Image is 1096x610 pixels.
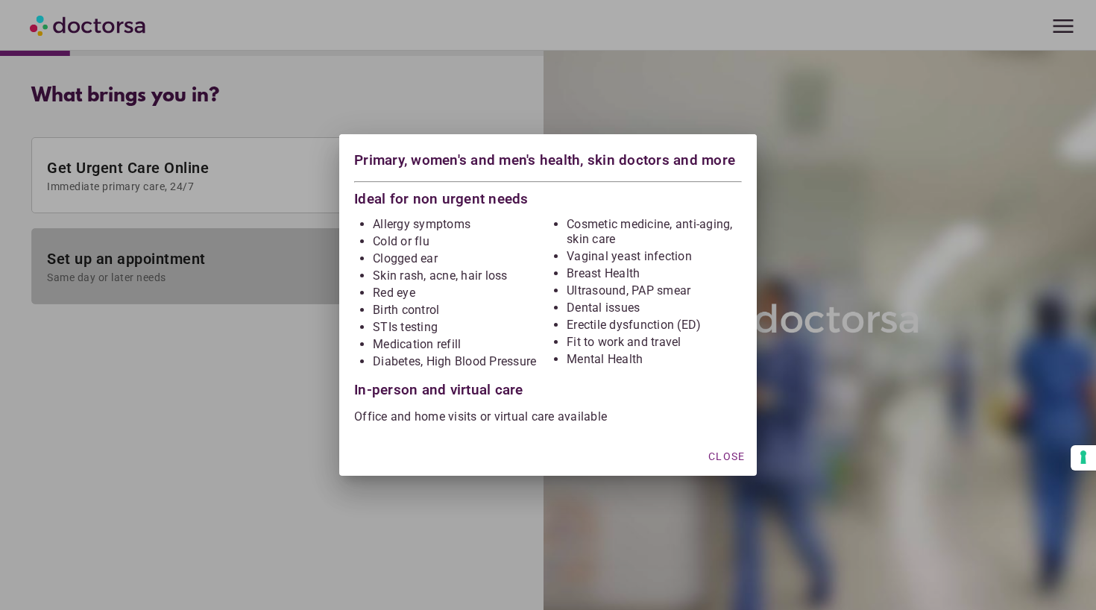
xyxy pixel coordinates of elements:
[567,283,742,298] li: Ultrasound, PAP smear
[567,217,742,247] li: Cosmetic medicine, anti-aging, skin care
[567,335,742,350] li: Fit to work and travel
[1071,445,1096,471] button: Your consent preferences for tracking technologies
[354,149,742,175] div: Primary, women's and men's health, skin doctors and more
[708,450,745,462] span: Close
[567,352,742,367] li: Mental Health
[354,409,742,424] p: Office and home visits or virtual care available
[373,268,548,283] li: Skin rash, acne, hair loss
[373,217,548,232] li: Allergy symptoms
[373,251,548,266] li: Clogged ear
[373,234,548,249] li: Cold or flu
[373,354,548,369] li: Diabetes, High Blood Pressure
[567,266,742,281] li: Breast Health
[702,443,751,470] button: Close
[567,249,742,264] li: Vaginal yeast infection
[373,320,548,335] li: STIs testing
[373,337,548,352] li: Medication refill
[354,371,742,397] div: In-person and virtual care
[373,286,548,301] li: Red eye
[567,318,742,333] li: Erectile dysfunction (ED)
[354,188,742,207] div: Ideal for non urgent needs
[373,303,548,318] li: Birth control
[567,301,742,315] li: Dental issues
